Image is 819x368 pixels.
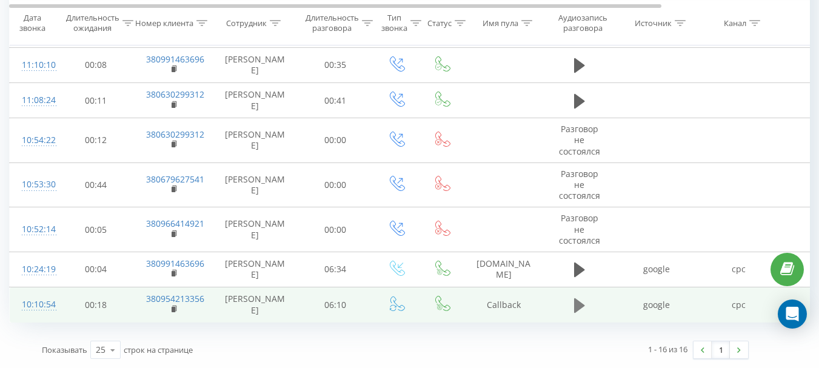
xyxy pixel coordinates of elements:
td: 00:08 [58,47,134,82]
div: Длительность ожидания [66,13,119,33]
td: 00:00 [298,118,373,163]
div: Источник [635,18,672,28]
a: 380630299312 [146,89,204,100]
div: 10:52:14 [22,218,46,241]
div: Длительность разговора [306,13,359,33]
div: 1 - 16 из 16 [648,343,687,355]
td: google [616,252,698,287]
span: строк на странице [124,344,193,355]
td: 00:44 [58,162,134,207]
div: 11:10:10 [22,53,46,77]
a: 380679627541 [146,173,204,185]
td: 06:34 [298,252,373,287]
a: 380630299312 [146,129,204,140]
td: 06:10 [298,287,373,323]
span: Разговор не состоялся [559,123,600,156]
div: 10:54:22 [22,129,46,152]
td: [PERSON_NAME] [213,287,298,323]
td: 00:41 [298,83,373,118]
td: [PERSON_NAME] [213,162,298,207]
div: 10:10:54 [22,293,46,316]
div: Дата звонка [10,13,55,33]
div: Имя пула [483,18,518,28]
a: 380991463696 [146,53,204,65]
td: cpc [698,287,780,323]
td: Callback [464,287,543,323]
td: [PERSON_NAME] [213,47,298,82]
div: Статус [427,18,452,28]
span: Разговор не состоялся [559,212,600,246]
td: 00:12 [58,118,134,163]
td: 00:04 [58,252,134,287]
td: 00:05 [58,207,134,252]
td: google [616,287,698,323]
td: 00:00 [298,162,373,207]
div: Номер клиента [135,18,193,28]
a: 380954213356 [146,293,204,304]
td: [PERSON_NAME] [213,83,298,118]
td: [PERSON_NAME] [213,207,298,252]
td: 00:35 [298,47,373,82]
a: 380991463696 [146,258,204,269]
td: cpc [698,252,780,287]
a: 1 [712,341,730,358]
span: Разговор не состоялся [559,168,600,201]
td: 00:18 [58,287,134,323]
div: Тип звонка [381,13,407,33]
div: 10:53:30 [22,173,46,196]
td: [PERSON_NAME] [213,118,298,163]
td: 00:00 [298,207,373,252]
a: 380966414921 [146,218,204,229]
div: 10:24:19 [22,258,46,281]
div: 11:08:24 [22,89,46,112]
td: [PERSON_NAME] [213,252,298,287]
div: 25 [96,344,105,356]
div: Канал [724,18,746,28]
td: [DOMAIN_NAME] [464,252,543,287]
div: Сотрудник [226,18,267,28]
div: Аудиозапись разговора [553,13,612,33]
div: Open Intercom Messenger [778,299,807,329]
span: Показывать [42,344,87,355]
td: 00:11 [58,83,134,118]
